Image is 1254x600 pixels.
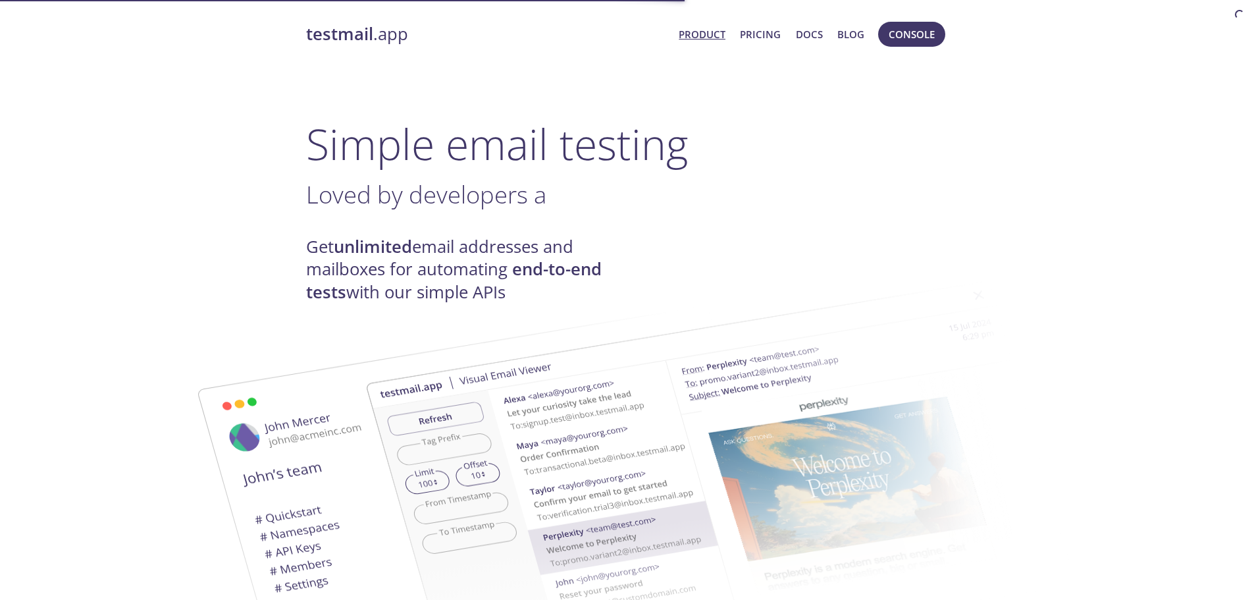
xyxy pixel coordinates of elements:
strong: unlimited [334,235,412,258]
strong: testmail [306,22,373,45]
span: Console [889,26,935,43]
button: Console [878,22,945,47]
h4: Get email addresses and mailboxes for automating with our simple APIs [306,236,627,304]
a: Blog [837,26,864,43]
span: Loved by developers a [306,178,546,211]
a: Product [679,26,725,43]
a: testmail.app [306,23,669,45]
a: Docs [796,26,823,43]
h1: Simple email testing [306,119,949,169]
strong: end-to-end tests [306,258,602,303]
a: Pricing [740,26,781,43]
